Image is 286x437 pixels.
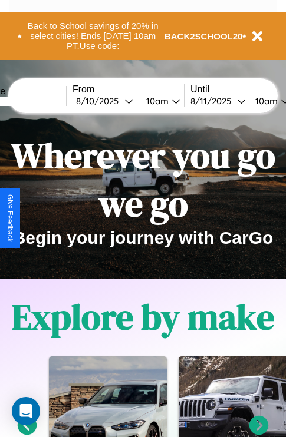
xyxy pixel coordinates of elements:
[140,95,172,107] div: 10am
[137,95,184,107] button: 10am
[190,95,237,107] div: 8 / 11 / 2025
[249,95,281,107] div: 10am
[12,397,40,425] div: Open Intercom Messenger
[73,95,137,107] button: 8/10/2025
[73,84,184,95] label: From
[165,31,243,41] b: BACK2SCHOOL20
[76,95,124,107] div: 8 / 10 / 2025
[6,194,14,242] div: Give Feedback
[22,18,165,54] button: Back to School savings of 20% in select cities! Ends [DATE] 10am PT.Use code:
[12,293,274,341] h1: Explore by make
